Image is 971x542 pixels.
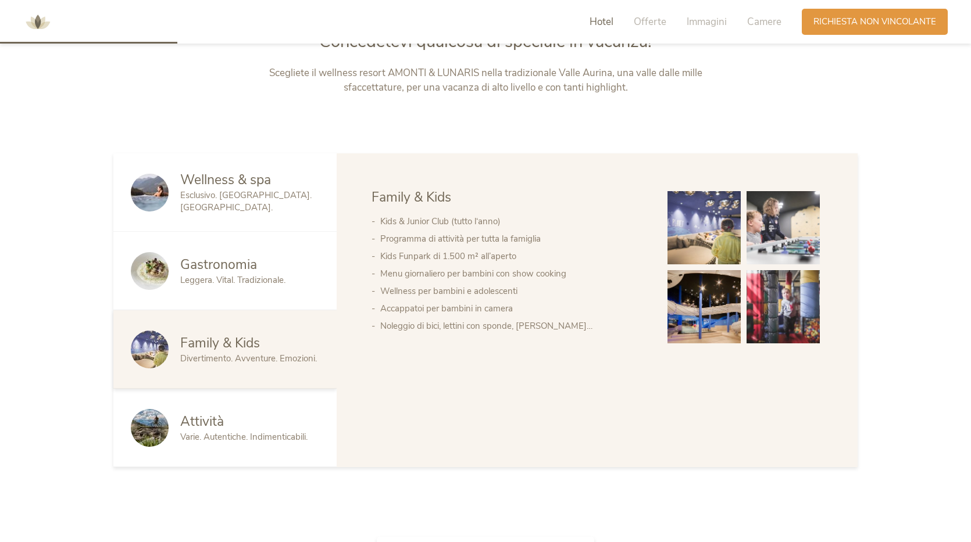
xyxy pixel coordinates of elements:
[180,431,308,443] span: Varie. Autentiche. Indimenticabili.
[180,353,317,364] span: Divertimento. Avventure. Emozioni.
[180,412,224,430] span: Attività
[380,247,644,265] li: Kids Funpark di 1.500 m² all’aperto
[180,189,312,213] span: Esclusivo. [GEOGRAPHIC_DATA]. [GEOGRAPHIC_DATA].
[590,15,613,28] span: Hotel
[180,274,285,286] span: Leggera. Vital. Tradizionale.
[372,188,451,206] span: Family & Kids
[180,334,260,352] span: Family & Kids
[634,15,666,28] span: Offerte
[380,282,644,300] li: Wellness per bambini e adolescenti
[380,300,644,317] li: Accappatoi per bambini in camera
[813,16,936,28] span: Richiesta non vincolante
[380,230,644,247] li: Programma di attività per tutta la famiglia
[747,15,781,28] span: Camere
[180,256,257,274] span: Gastronomia
[20,5,55,40] img: AMONTI & LUNARIS Wellnessresort
[180,171,271,189] span: Wellness & spa
[687,15,727,28] span: Immagini
[380,265,644,282] li: Menu giornaliero per bambini con show cooking
[243,66,729,95] p: Scegliete il wellness resort AMONTI & LUNARIS nella tradizionale Valle Aurina, una valle dalle mi...
[380,213,644,230] li: Kids & Junior Club (tutto l‘anno)
[380,317,644,335] li: Noleggio di bici, lettini con sponde, [PERSON_NAME]…
[20,17,55,26] a: AMONTI & LUNARIS Wellnessresort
